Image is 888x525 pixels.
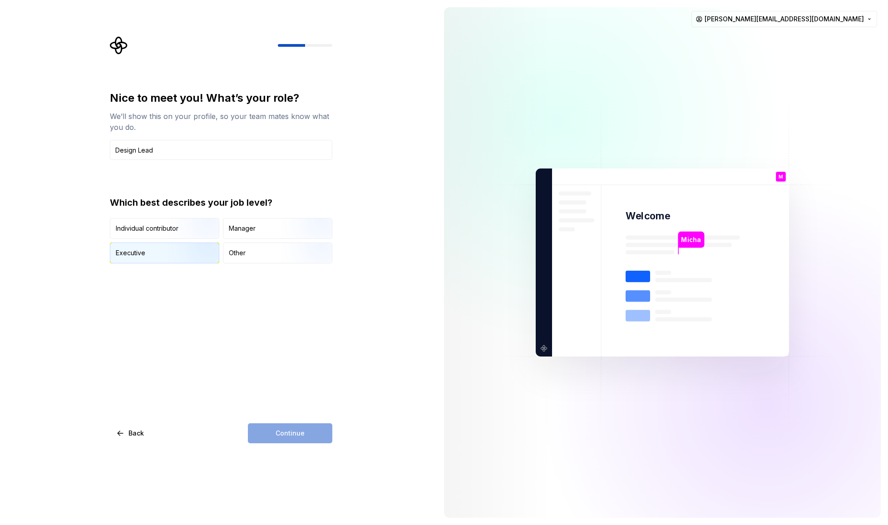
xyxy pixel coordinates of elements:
div: We’ll show this on your profile, so your team mates know what you do. [110,111,332,133]
div: Which best describes your job level? [110,196,332,209]
span: [PERSON_NAME][EMAIL_ADDRESS][DOMAIN_NAME] [705,15,864,24]
div: Executive [116,248,145,258]
div: Individual contributor [116,224,178,233]
p: Welcome [626,209,670,223]
svg: Supernova Logo [110,36,128,54]
p: M [779,174,783,179]
div: Nice to meet you! What’s your role? [110,91,332,105]
button: Back [110,423,152,443]
div: Other [229,248,246,258]
p: Micha [681,235,701,245]
div: Manager [229,224,256,233]
span: Back [128,429,144,438]
button: [PERSON_NAME][EMAIL_ADDRESS][DOMAIN_NAME] [691,11,877,27]
input: Job title [110,140,332,160]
